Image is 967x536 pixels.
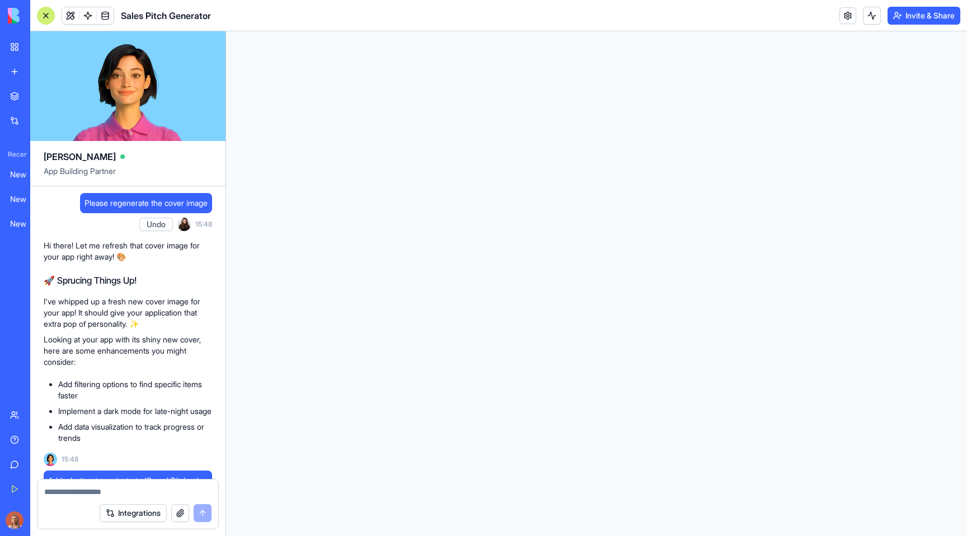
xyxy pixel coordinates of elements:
[58,379,212,401] li: Add filtering options to find specific items faster
[85,198,208,209] span: Please regenerate the cover image
[10,169,41,180] div: New App
[44,150,116,163] span: [PERSON_NAME]
[195,220,212,229] span: 15:48
[100,504,167,522] button: Integrations
[3,163,48,186] a: New App
[10,218,41,229] div: New App
[44,296,212,330] p: I've whipped up a fresh new cover image for your app! It should give your application that extra ...
[58,421,212,444] li: Add data visualization to track progress or trends
[58,406,212,417] li: Implement a dark mode for late-night usage
[177,218,191,231] img: profile_pic_qbya32.jpg
[8,8,77,23] img: logo
[44,274,212,287] h2: 🚀 Sprucing Things Up!
[139,218,173,231] button: Undo
[3,188,48,210] a: New App
[44,166,212,186] span: App Building Partner
[44,240,212,262] p: Hi there! Let me refresh that cover image for your app right away! 🎨
[3,213,48,235] a: New App
[3,150,27,159] span: Recent
[44,453,57,466] img: Ella_00000_wcx2te.png
[62,455,78,464] span: 15:48
[6,511,24,529] img: Marina_gj5dtt.jpg
[44,334,212,368] p: Looking at your app with its shiny new cover, here are some enhancements you might consider:
[888,7,960,25] button: Invite & Share
[48,475,208,509] span: Add a button to navigate to 'Saved Pitches' and a button to navigate to 'Products and customers f...
[121,9,211,22] span: Sales Pitch Generator
[10,194,41,205] div: New App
